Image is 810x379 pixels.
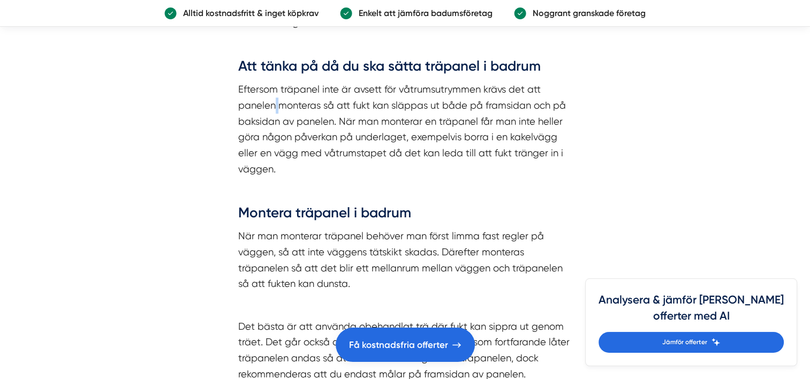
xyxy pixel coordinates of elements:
span: Få kostnadsfria offerter [349,338,448,352]
p: Eftersom träpanel inte är avsett för våtrumsutrymmen krävs det att panelen monteras så att fukt k... [238,81,572,177]
h3: Montera träpanel i badrum [238,203,572,228]
h4: Analysera & jämför [PERSON_NAME] offerter med AI [599,292,784,332]
p: Enkelt att jämföra badumsföretag [352,6,493,20]
p: Noggrant granskade företag [526,6,646,20]
a: Jämför offerter [599,332,784,353]
p: Alltid kostnadsfritt & inget köpkrav [177,6,319,20]
a: Få kostnadsfria offerter [336,328,475,362]
h3: Att tänka på då du ska sätta träpanel i badrum [238,57,572,81]
span: Jämför offerter [662,337,707,347]
p: När man monterar träpanel behöver man först limma fast regler på väggen, så att inte väggens täts... [238,228,572,292]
